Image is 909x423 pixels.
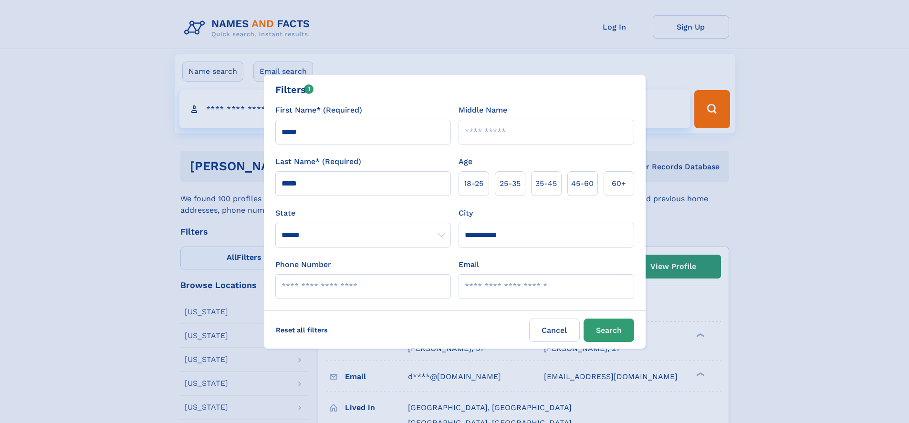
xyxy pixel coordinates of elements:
label: Email [459,259,479,270]
label: City [459,207,473,219]
label: Cancel [529,319,580,342]
label: Reset all filters [270,319,334,341]
label: Last Name* (Required) [275,156,361,167]
span: 45‑60 [571,178,594,189]
span: 25‑35 [500,178,521,189]
button: Search [584,319,634,342]
label: State [275,207,451,219]
label: Middle Name [459,104,507,116]
span: 18‑25 [464,178,483,189]
label: Age [459,156,472,167]
label: First Name* (Required) [275,104,362,116]
span: 60+ [612,178,626,189]
span: 35‑45 [535,178,557,189]
label: Phone Number [275,259,331,270]
div: Filters [275,83,314,97]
